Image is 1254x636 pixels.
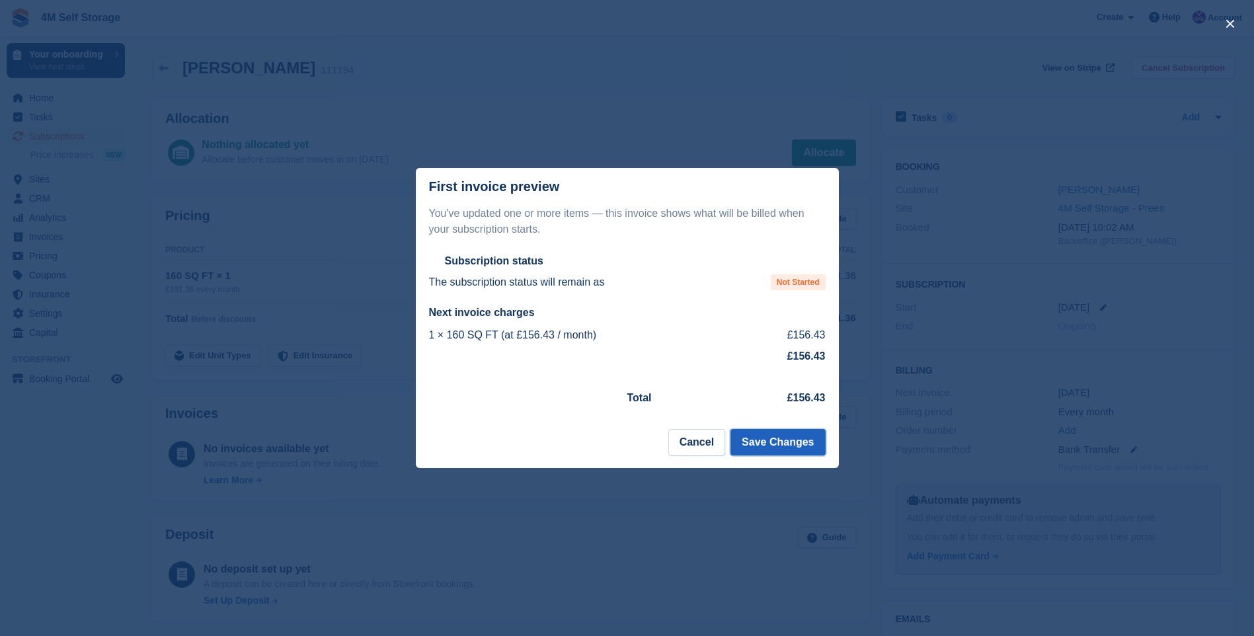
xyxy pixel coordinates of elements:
[787,350,826,362] strong: £156.43
[730,429,825,456] button: Save Changes
[429,179,560,194] p: First invoice preview
[429,306,826,319] h2: Next invoice charges
[445,255,543,268] h2: Subscription status
[1220,13,1241,34] button: close
[429,274,605,290] p: The subscription status will remain as
[787,392,826,403] strong: £156.43
[627,392,652,403] strong: Total
[771,274,826,290] span: Not Started
[752,325,825,346] td: £156.43
[668,429,725,456] button: Cancel
[429,325,752,346] td: 1 × 160 SQ FT (at £156.43 / month)
[429,206,826,237] p: You've updated one or more items — this invoice shows what will be billed when your subscription ...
